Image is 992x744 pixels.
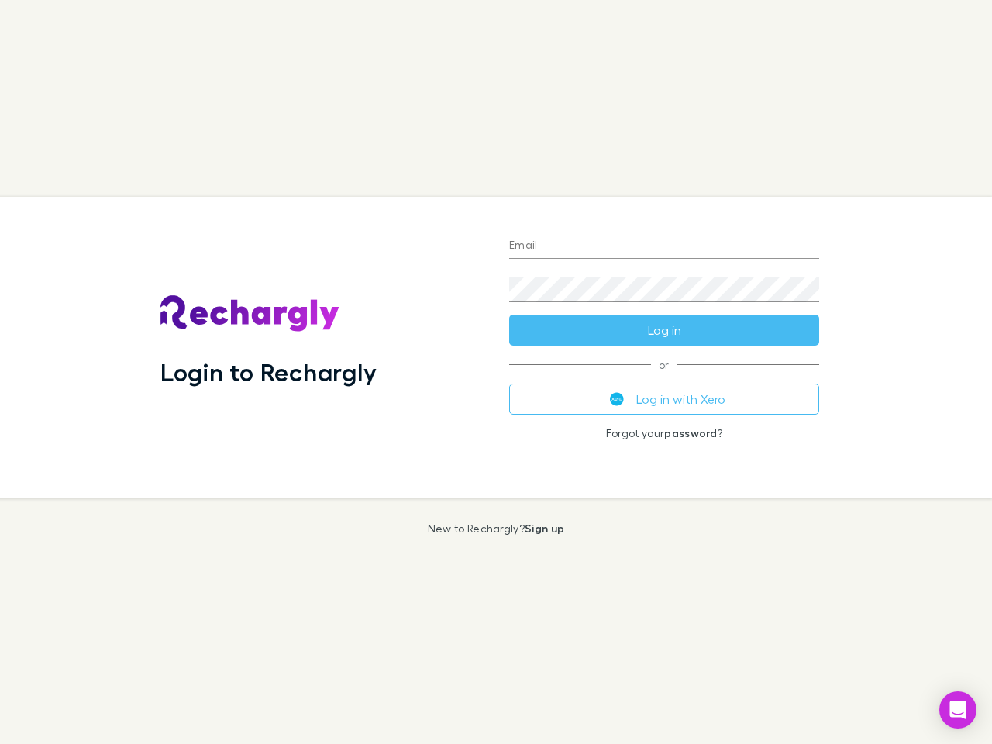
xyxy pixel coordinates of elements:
img: Rechargly's Logo [160,295,340,332]
p: New to Rechargly? [428,522,565,535]
button: Log in with Xero [509,384,819,415]
div: Open Intercom Messenger [939,691,976,728]
a: password [664,426,717,439]
p: Forgot your ? [509,427,819,439]
img: Xero's logo [610,392,624,406]
h1: Login to Rechargly [160,357,377,387]
span: or [509,364,819,365]
button: Log in [509,315,819,346]
a: Sign up [525,522,564,535]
